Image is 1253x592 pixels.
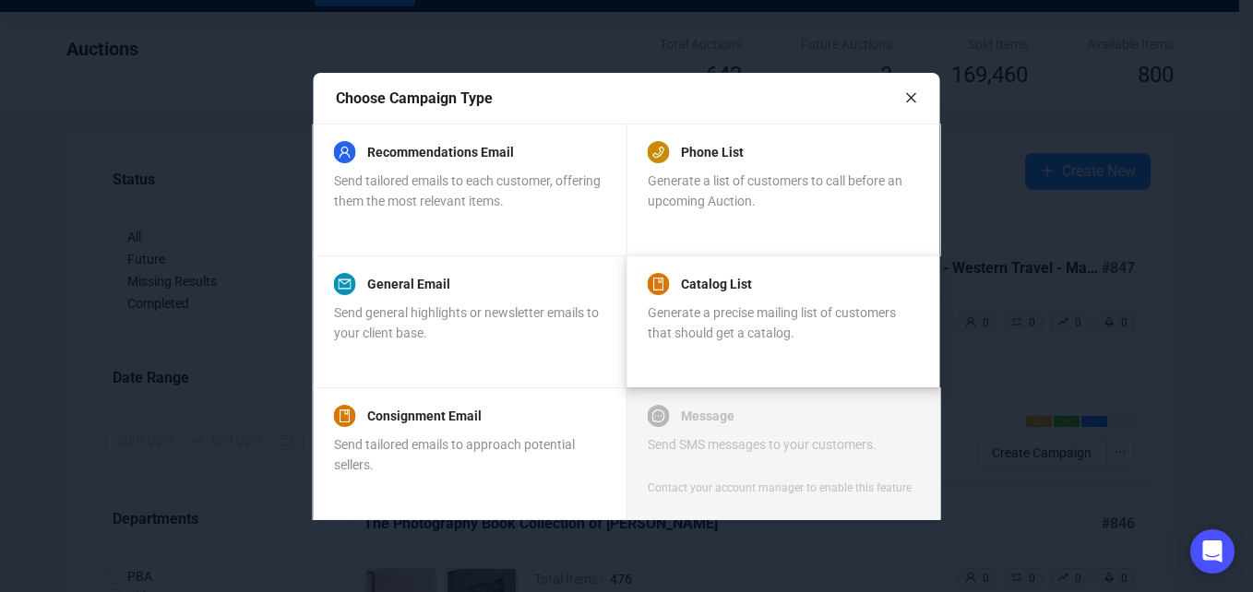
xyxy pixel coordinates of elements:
[681,273,752,295] a: Catalog List
[681,141,744,163] a: Phone List
[367,405,482,427] a: Consignment Email
[905,91,918,104] span: close
[648,479,912,497] div: Contact your account manager to enable this feature
[367,273,450,295] a: General Email
[339,409,352,422] span: book
[367,141,514,163] a: Recommendations Email
[652,146,665,159] span: phone
[334,437,575,472] span: Send tailored emails to approach potential sellers.
[681,405,734,427] a: Message
[336,87,905,110] div: Choose Campaign Type
[652,278,665,290] span: book
[339,146,352,159] span: user
[334,305,599,340] span: Send general highlights or newsletter emails to your client base.
[339,278,352,290] span: mail
[652,409,665,422] span: message
[648,305,896,340] span: Generate a precise mailing list of customers that should get a catalog.
[648,437,877,452] span: Send SMS messages to your customers.
[1190,529,1235,574] div: Open Intercom Messenger
[334,173,601,208] span: Send tailored emails to each customer, offering them the most relevant items.
[648,173,902,208] span: Generate a list of customers to call before an upcoming Auction.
